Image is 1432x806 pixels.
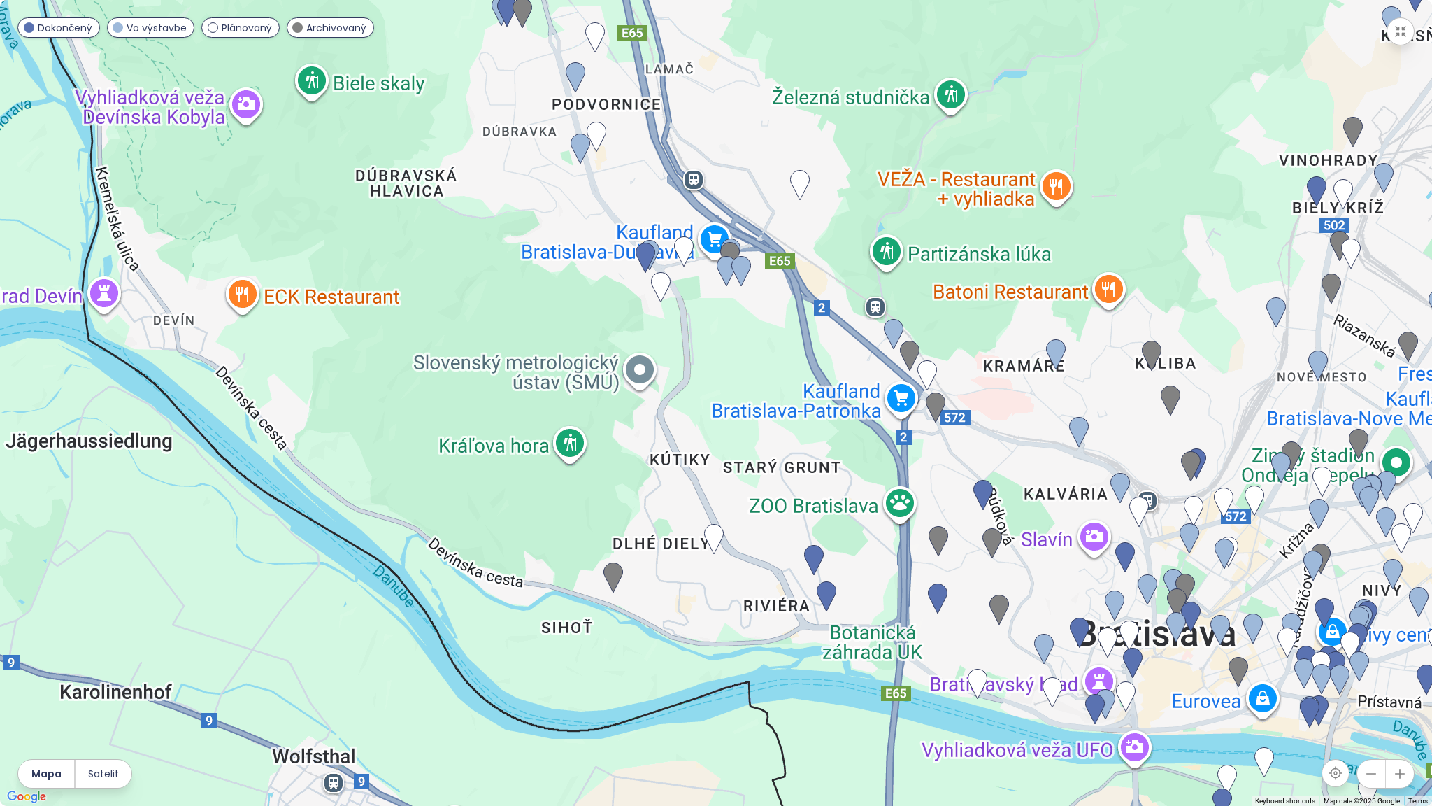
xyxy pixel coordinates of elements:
[31,766,62,782] span: Mapa
[1324,797,1400,805] span: Map data ©2025 Google
[306,20,366,36] span: Archivovaný
[222,20,272,36] span: Plánovaný
[18,760,74,788] button: Mapa
[127,20,187,36] span: Vo výstavbe
[76,760,131,788] button: Satelit
[1255,796,1315,806] button: Keyboard shortcuts
[3,788,50,806] img: Google
[88,766,119,782] span: Satelit
[1408,797,1428,805] a: Terms (opens in new tab)
[3,788,50,806] a: Open this area in Google Maps (opens a new window)
[38,20,92,36] span: Dokončený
